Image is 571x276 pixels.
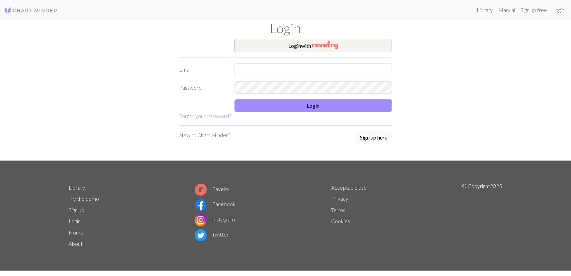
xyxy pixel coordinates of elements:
[195,231,229,238] a: Twitter
[312,41,338,49] img: Ravelry
[175,81,230,94] label: Password
[234,39,392,52] button: Loginwith
[69,218,81,224] a: Login
[331,195,348,202] a: Privacy
[462,182,502,250] p: © Copyright 2025
[69,184,85,191] a: Library
[550,3,567,17] a: Login
[69,195,99,202] a: Try the demo
[4,6,58,14] img: Logo
[195,214,207,226] img: Instagram logo
[175,63,230,76] label: Email
[69,241,83,247] a: About
[195,216,235,222] a: Instagram
[356,131,392,144] button: Sign up here
[179,113,231,119] a: Forgot your password?
[474,3,496,17] a: Library
[195,184,207,196] img: Ravelry logo
[496,3,518,17] a: Manual
[179,131,230,139] p: New to Chart Minder?
[518,3,550,17] a: Sign up free
[195,229,207,241] img: Twitter logo
[195,199,207,211] img: Facebook logo
[65,20,506,36] h1: Login
[195,201,235,207] a: Facebook
[234,99,392,112] button: Login
[69,229,84,236] a: Home
[69,207,85,213] a: Sign up
[331,218,350,224] a: Cookies
[331,184,367,191] a: Acceptable use
[195,186,229,192] a: Ravelry
[331,207,345,213] a: Terms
